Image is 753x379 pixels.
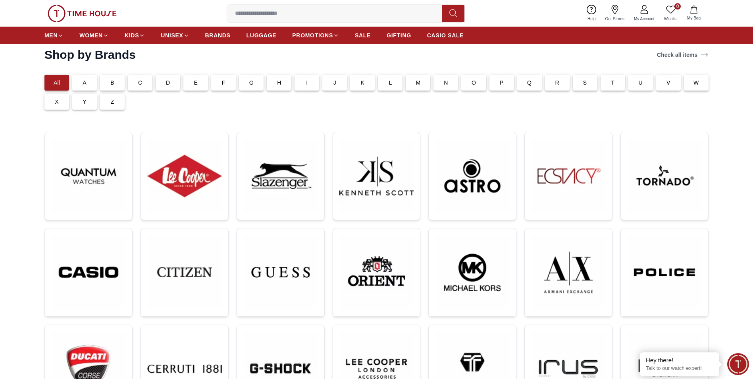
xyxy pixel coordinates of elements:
[147,235,222,309] img: ...
[500,79,504,87] p: P
[631,16,658,22] span: My Account
[44,48,136,62] h2: Shop by Brands
[472,79,476,87] p: O
[194,79,198,87] p: E
[611,79,614,87] p: T
[147,139,222,213] img: ...
[427,31,464,39] span: CASIO SALE
[333,79,336,87] p: J
[44,28,64,43] a: MEN
[693,79,699,87] p: W
[247,28,277,43] a: LUGGAGE
[655,49,710,60] a: Check all items
[682,4,705,23] button: My Bag
[205,28,231,43] a: BRANDS
[355,31,371,39] span: SALE
[444,79,448,87] p: N
[435,139,510,213] img: ...
[361,79,365,87] p: K
[531,235,606,310] img: ...
[111,98,114,106] p: Z
[54,79,60,87] p: All
[79,31,103,39] span: WOMEN
[727,353,749,375] div: Chat Widget
[138,79,142,87] p: C
[627,235,702,310] img: ...
[247,31,277,39] span: LUGGAGE
[249,79,254,87] p: G
[166,79,170,87] p: D
[243,235,318,310] img: ...
[243,139,318,213] img: ...
[161,28,189,43] a: UNISEX
[339,139,414,213] img: ...
[601,3,629,23] a: Our Stores
[51,235,126,310] img: ...
[661,16,681,22] span: Wishlist
[416,79,421,87] p: M
[110,79,114,87] p: B
[387,31,411,39] span: GIFTING
[435,235,510,310] img: ...
[527,79,532,87] p: Q
[674,3,681,10] span: 0
[205,31,231,39] span: BRANDS
[389,79,392,87] p: L
[48,5,117,22] img: ...
[292,28,339,43] a: PROMOTIONS
[427,28,464,43] a: CASIO SALE
[639,79,643,87] p: U
[83,79,87,87] p: A
[125,28,145,43] a: KIDS
[684,15,704,21] span: My Bag
[646,356,713,364] div: Hey there!
[355,28,371,43] a: SALE
[306,79,308,87] p: I
[583,79,587,87] p: S
[83,98,87,106] p: Y
[79,28,109,43] a: WOMEN
[583,3,601,23] a: Help
[55,98,59,106] p: X
[125,31,139,39] span: KIDS
[659,3,682,23] a: 0Wishlist
[44,31,58,39] span: MEN
[555,79,559,87] p: R
[646,365,713,372] p: Talk to our watch expert!
[666,79,670,87] p: V
[627,139,702,213] img: ...
[602,16,628,22] span: Our Stores
[51,139,126,213] img: ...
[222,79,225,87] p: F
[387,28,411,43] a: GIFTING
[277,79,281,87] p: H
[339,235,414,310] img: ...
[584,16,599,22] span: Help
[292,31,333,39] span: PROMOTIONS
[531,139,606,213] img: ...
[161,31,183,39] span: UNISEX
